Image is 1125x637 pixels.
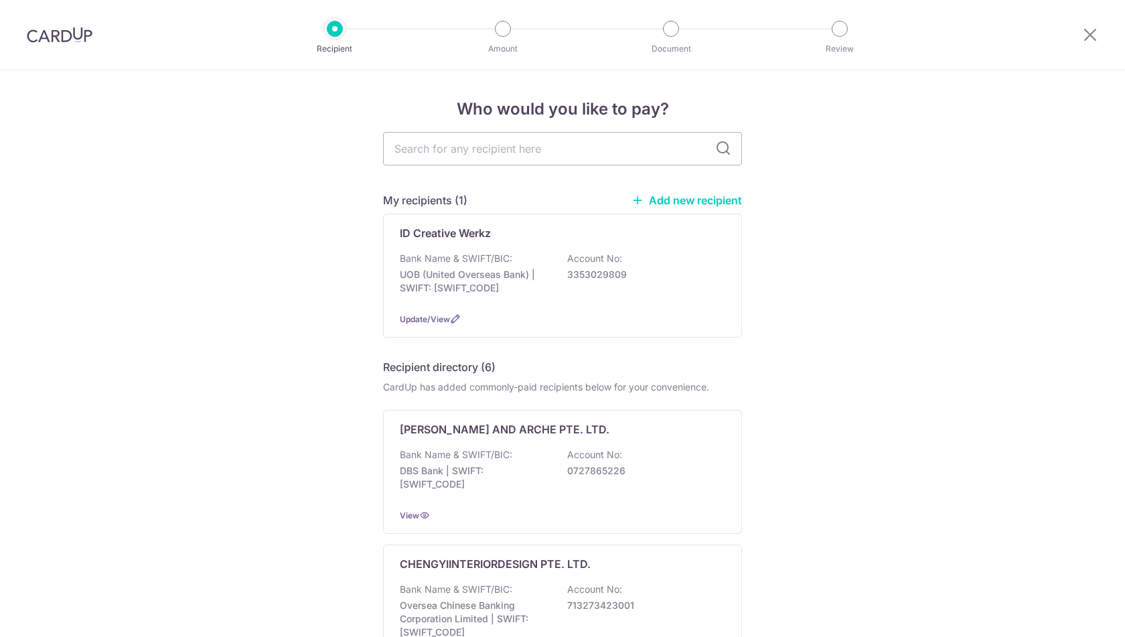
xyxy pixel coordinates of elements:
[621,42,721,56] p: Document
[383,380,742,394] div: CardUp has added commonly-paid recipients below for your convenience.
[400,510,419,520] a: View
[400,448,512,462] p: Bank Name & SWIFT/BIC:
[400,556,591,572] p: CHENGYIINTERIORDESIGN PTE. LTD.
[453,42,552,56] p: Amount
[400,464,550,491] p: DBS Bank | SWIFT: [SWIFT_CODE]
[285,42,384,56] p: Recipient
[400,252,512,265] p: Bank Name & SWIFT/BIC:
[400,421,609,437] p: [PERSON_NAME] AND ARCHE PTE. LTD.
[400,583,512,596] p: Bank Name & SWIFT/BIC:
[27,27,92,43] img: CardUp
[790,42,889,56] p: Review
[383,97,742,121] h4: Who would you like to pay?
[383,132,742,165] input: Search for any recipient here
[567,583,622,596] p: Account No:
[567,448,622,462] p: Account No:
[567,268,717,281] p: 3353029809
[400,268,550,295] p: UOB (United Overseas Bank) | SWIFT: [SWIFT_CODE]
[400,314,450,324] a: Update/View
[567,599,717,612] p: 713273423001
[383,359,496,375] h5: Recipient directory (6)
[383,192,467,208] h5: My recipients (1)
[567,464,717,478] p: 0727865226
[631,194,742,207] a: Add new recipient
[400,225,491,241] p: ID Creative Werkz
[567,252,622,265] p: Account No:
